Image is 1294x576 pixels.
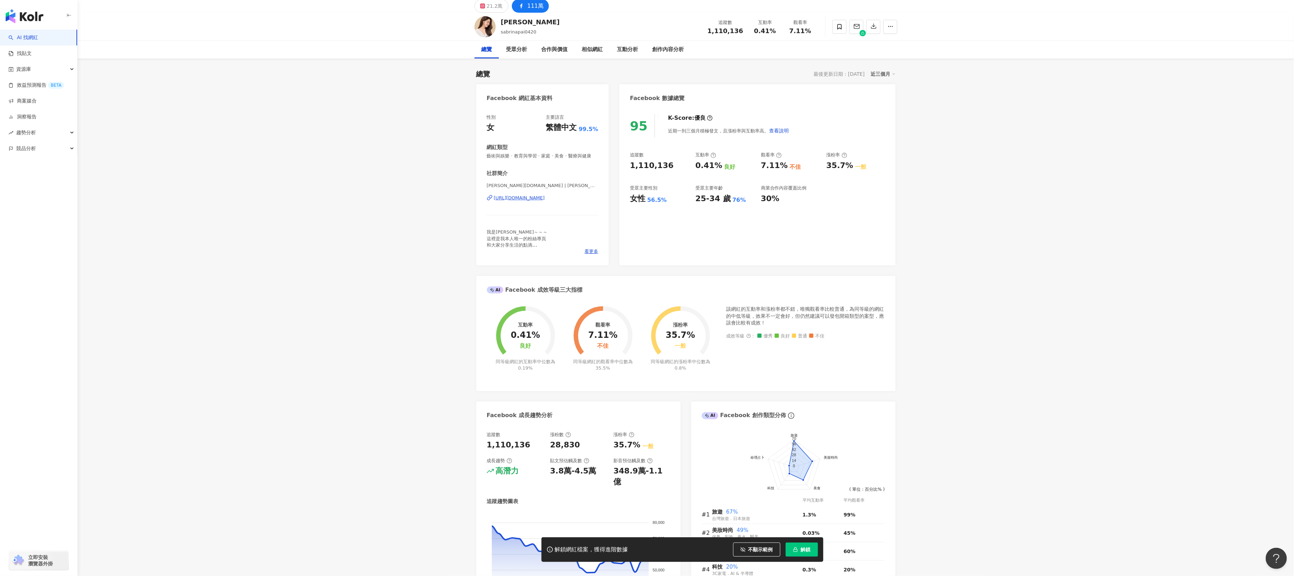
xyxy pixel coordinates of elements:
[487,432,501,438] div: 追蹤數
[695,152,716,158] div: 互動率
[6,9,43,23] img: logo
[476,69,490,79] div: 總覽
[702,565,712,574] div: #4
[732,196,746,204] div: 76%
[754,27,776,35] span: 0.41%
[767,486,774,490] text: 科技
[712,571,754,576] span: 3C家電．AI & 半導體
[702,528,712,537] div: #2
[761,152,782,158] div: 觀看率
[792,447,796,451] text: 42
[487,195,599,201] a: [URL][DOMAIN_NAME]
[792,442,796,446] text: 56
[695,193,731,204] div: 25-34 歲
[630,160,674,171] div: 1,110,136
[630,152,644,158] div: 追蹤數
[726,334,885,339] div: 成效等級 ：
[695,185,723,191] div: 受眾主要年齡
[16,141,36,156] span: 競品分析
[803,497,844,504] div: 平均互動率
[761,160,788,171] div: 7.11%
[482,45,492,54] div: 總覽
[707,19,743,26] div: 追蹤數
[712,564,723,570] span: 科技
[487,170,508,177] div: 社群簡介
[579,125,599,133] span: 99.5%
[652,521,664,525] tspan: 80,000
[757,334,773,339] span: 優秀
[511,330,540,340] div: 0.41%
[791,433,798,437] text: 旅遊
[712,509,723,515] span: 旅遊
[487,153,599,159] span: 藝術與娛樂 · 教育與學習 · 家庭 · 美食 · 醫療與健康
[789,27,811,35] span: 7.11%
[844,512,856,518] span: 99%
[16,61,31,77] span: 資源庫
[652,568,664,572] tspan: 50,000
[668,114,713,122] div: K-Score :
[675,343,686,349] div: 一般
[792,334,807,339] span: 普通
[803,512,816,518] span: 1.3%
[712,516,750,521] span: 台灣旅遊．日本旅遊
[28,554,53,567] span: 立即安裝 瀏覽器外掛
[733,543,780,557] button: 不顯示範例
[572,359,634,371] div: 同等級網紅的觀看率中位數為
[712,527,733,533] span: 美妝時尚
[813,486,821,490] text: 美食
[668,124,789,138] div: 近期一到三個月積極發文，且漲粉率與互動率高。
[844,567,856,572] span: 20%
[8,130,13,135] span: rise
[823,456,837,459] text: 美妝時尚
[775,334,790,339] span: 良好
[582,45,603,54] div: 相似網紅
[790,163,801,171] div: 不佳
[702,412,719,419] div: AI
[8,98,37,105] a: 商案媒合
[694,114,706,122] div: 優良
[787,19,814,26] div: 觀看率
[501,18,560,26] div: [PERSON_NAME]
[630,193,645,204] div: 女性
[673,322,688,328] div: 漲粉率
[844,530,856,536] span: 45%
[761,185,807,191] div: 商業合作內容覆蓋比例
[786,543,818,557] button: 解鎖
[647,196,667,204] div: 56.5%
[761,193,780,204] div: 30%
[495,359,556,371] div: 同等級網紅的互動率中位數為
[501,29,537,35] span: sabrinapai0420
[813,71,865,77] div: 最後更新日期：[DATE]
[518,365,533,371] span: 0.19%
[737,527,748,533] span: 49%
[702,510,712,519] div: #1
[652,537,664,541] tspan: 70,000
[630,185,657,191] div: 受眾主要性別
[550,466,596,477] div: 3.8萬-4.5萬
[487,286,583,294] div: Facebook 成效等級三大指標
[520,343,531,349] div: 良好
[541,45,568,54] div: 合作與價值
[630,94,685,102] div: Facebook 數據總覽
[712,534,759,539] span: 保養．彩妝．香水．醫美
[8,113,37,120] a: 洞察報告
[595,322,610,328] div: 觀看率
[792,436,796,440] text: 70
[666,330,695,340] div: 35.7%
[475,16,496,37] img: KOL Avatar
[11,555,25,566] img: chrome extension
[487,182,599,189] span: [PERSON_NAME][DOMAIN_NAME] | [PERSON_NAME]| [PERSON_NAME][DOMAIN_NAME]
[527,1,544,11] div: 111萬
[726,564,738,570] span: 20%
[9,551,68,570] a: chrome extension立即安裝 瀏覽器外掛
[702,411,786,419] div: Facebook 創作類型分佈
[707,27,743,35] span: 1,110,136
[769,128,789,134] span: 查看說明
[487,1,503,11] div: 21.2萬
[617,45,638,54] div: 互動分析
[518,322,533,328] div: 互動率
[487,122,495,133] div: 女
[650,359,711,371] div: 同等級網紅的漲粉率中位數為
[487,114,496,120] div: 性別
[614,440,640,451] div: 35.7%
